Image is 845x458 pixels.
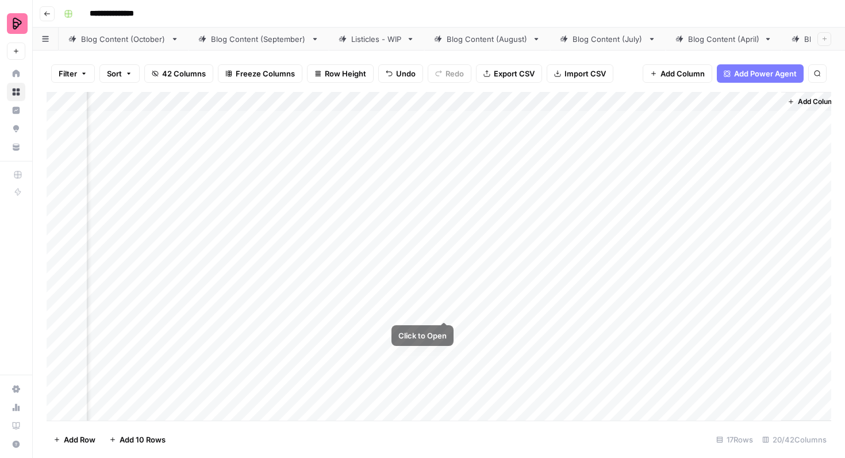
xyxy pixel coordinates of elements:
[378,64,423,83] button: Undo
[643,64,712,83] button: Add Column
[7,83,25,101] a: Browse
[99,64,140,83] button: Sort
[7,398,25,417] a: Usage
[351,33,402,45] div: Listicles - WIP
[550,28,666,51] a: Blog Content (July)
[120,434,166,445] span: Add 10 Rows
[211,33,306,45] div: Blog Content (September)
[428,64,471,83] button: Redo
[688,33,759,45] div: Blog Content (April)
[7,101,25,120] a: Insights
[424,28,550,51] a: Blog Content (August)
[107,68,122,79] span: Sort
[7,9,25,38] button: Workspace: Preply
[162,68,206,79] span: 42 Columns
[329,28,424,51] a: Listicles - WIP
[7,380,25,398] a: Settings
[189,28,329,51] a: Blog Content (September)
[144,64,213,83] button: 42 Columns
[64,434,95,445] span: Add Row
[218,64,302,83] button: Freeze Columns
[7,417,25,435] a: Learning Hub
[798,97,838,107] span: Add Column
[712,430,758,449] div: 17 Rows
[783,94,843,109] button: Add Column
[325,68,366,79] span: Row Height
[547,64,613,83] button: Import CSV
[564,68,606,79] span: Import CSV
[494,68,535,79] span: Export CSV
[758,430,831,449] div: 20/42 Columns
[447,33,528,45] div: Blog Content (August)
[7,138,25,156] a: Your Data
[7,120,25,138] a: Opportunities
[445,68,464,79] span: Redo
[396,68,416,79] span: Undo
[717,64,804,83] button: Add Power Agent
[7,435,25,453] button: Help + Support
[666,28,782,51] a: Blog Content (April)
[51,64,95,83] button: Filter
[7,13,28,34] img: Preply Logo
[307,64,374,83] button: Row Height
[476,64,542,83] button: Export CSV
[59,68,77,79] span: Filter
[734,68,797,79] span: Add Power Agent
[59,28,189,51] a: Blog Content (October)
[81,33,166,45] div: Blog Content (October)
[398,330,447,341] div: Click to Open
[102,430,172,449] button: Add 10 Rows
[573,33,643,45] div: Blog Content (July)
[660,68,705,79] span: Add Column
[47,430,102,449] button: Add Row
[7,64,25,83] a: Home
[236,68,295,79] span: Freeze Columns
